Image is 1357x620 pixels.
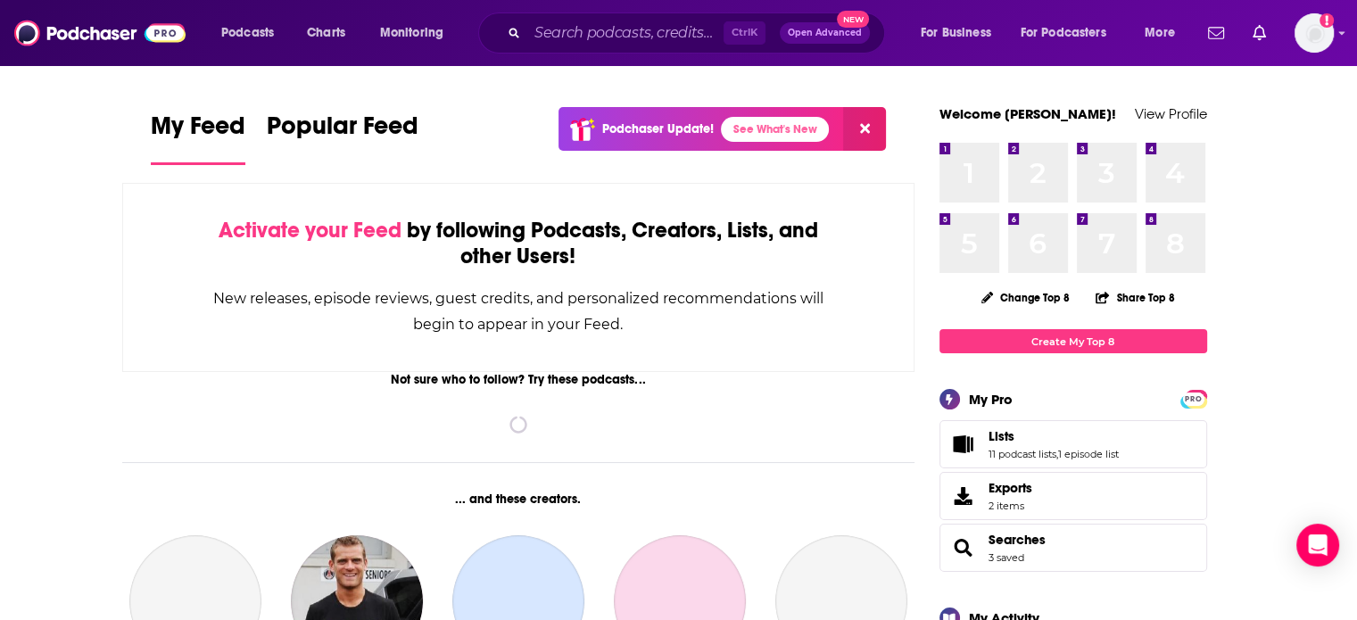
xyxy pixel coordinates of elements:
button: open menu [368,19,467,47]
span: Logged in as Bcprpro33 [1295,13,1334,53]
div: by following Podcasts, Creators, Lists, and other Users! [212,218,825,269]
a: My Feed [151,111,245,165]
button: Open AdvancedNew [780,22,870,44]
span: , [1056,448,1058,460]
a: Popular Feed [267,111,418,165]
div: My Pro [969,391,1013,408]
a: Lists [946,432,981,457]
span: 2 items [989,500,1032,512]
span: Ctrl K [724,21,765,45]
button: open menu [209,19,297,47]
a: Lists [989,428,1119,444]
span: Popular Feed [267,111,418,152]
button: open menu [908,19,1014,47]
div: ... and these creators. [122,492,915,507]
span: Exports [989,480,1032,496]
span: For Podcasters [1021,21,1106,45]
span: Charts [307,21,345,45]
a: PRO [1183,392,1204,405]
button: Change Top 8 [971,286,1081,309]
div: New releases, episode reviews, guest credits, and personalized recommendations will begin to appe... [212,285,825,337]
a: Searches [946,535,981,560]
button: open menu [1009,19,1132,47]
span: Lists [989,428,1014,444]
a: Searches [989,532,1046,548]
a: See What's New [721,117,829,142]
span: Podcasts [221,21,274,45]
a: Create My Top 8 [939,329,1207,353]
a: 11 podcast lists [989,448,1056,460]
a: Exports [939,472,1207,520]
a: Welcome [PERSON_NAME]! [939,105,1116,122]
span: More [1145,21,1175,45]
img: User Profile [1295,13,1334,53]
span: Activate your Feed [219,217,401,244]
svg: Add a profile image [1320,13,1334,28]
span: PRO [1183,393,1204,406]
button: Show profile menu [1295,13,1334,53]
button: Share Top 8 [1095,280,1175,315]
a: 1 episode list [1058,448,1119,460]
span: Searches [939,524,1207,572]
button: open menu [1132,19,1197,47]
a: Charts [295,19,356,47]
a: View Profile [1135,105,1207,122]
div: Search podcasts, credits, & more... [495,12,902,54]
span: Exports [946,484,981,508]
span: Monitoring [380,21,443,45]
span: New [837,11,869,28]
span: Open Advanced [788,29,862,37]
a: Show notifications dropdown [1245,18,1273,48]
input: Search podcasts, credits, & more... [527,19,724,47]
a: 3 saved [989,551,1024,564]
div: Not sure who to follow? Try these podcasts... [122,372,915,387]
p: Podchaser Update! [602,121,714,136]
span: For Business [921,21,991,45]
a: Show notifications dropdown [1201,18,1231,48]
img: Podchaser - Follow, Share and Rate Podcasts [14,16,186,50]
span: My Feed [151,111,245,152]
div: Open Intercom Messenger [1296,524,1339,566]
span: Lists [939,420,1207,468]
